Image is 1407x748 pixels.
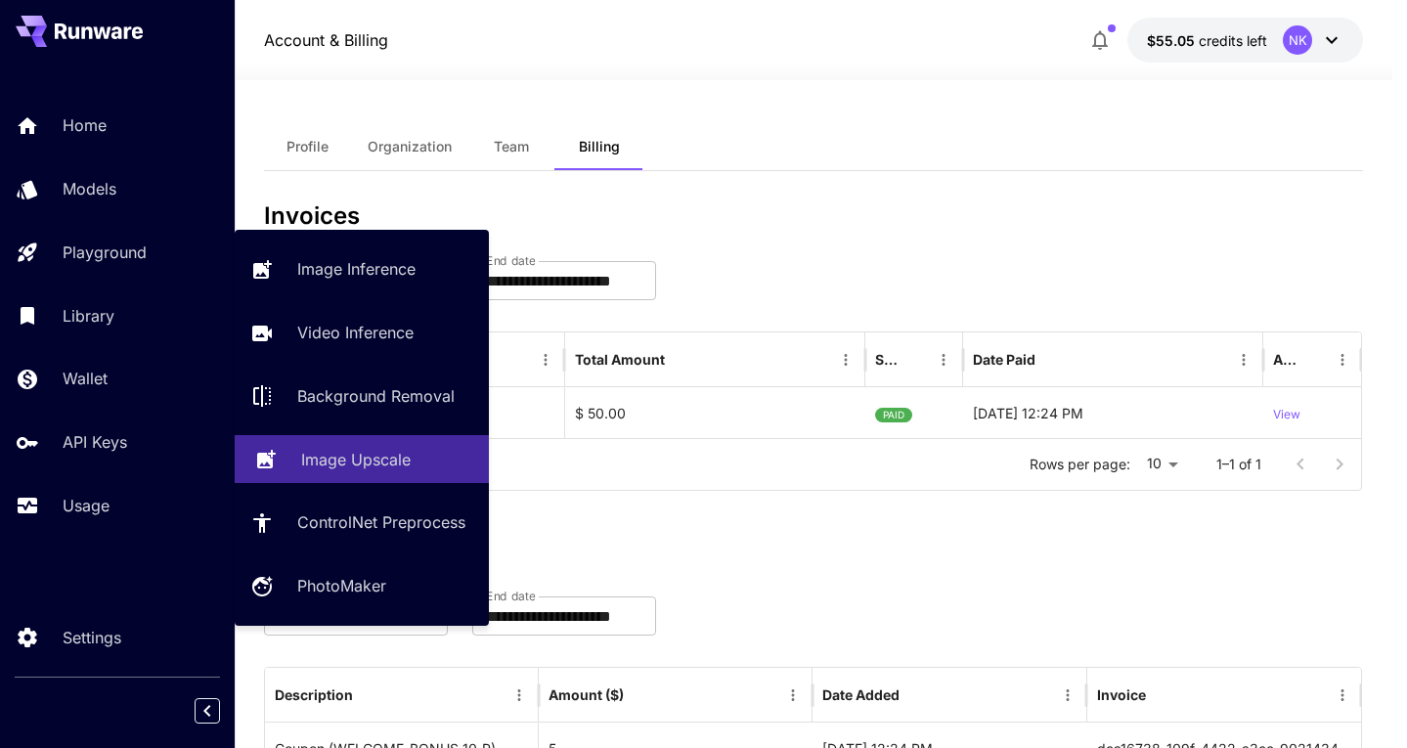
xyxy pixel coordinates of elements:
[973,351,1035,368] div: Date Paid
[832,346,859,374] button: Menu
[235,435,489,483] a: Image Upscale
[549,686,624,703] div: Amount ($)
[297,574,386,597] p: PhotoMaker
[1283,25,1312,55] div: NK
[1148,682,1175,709] button: Sort
[264,538,1364,565] h3: Adjustments
[667,346,694,374] button: Sort
[63,113,107,137] p: Home
[297,321,414,344] p: Video Inference
[1127,18,1363,63] button: $55.05
[626,682,653,709] button: Sort
[63,430,127,454] p: API Keys
[875,390,912,440] span: PAID
[486,588,535,604] label: End date
[264,28,388,52] nav: breadcrumb
[575,351,665,368] div: Total Amount
[209,693,235,728] div: Collapse sidebar
[1329,682,1356,709] button: Menu
[930,346,957,374] button: Menu
[368,138,452,155] span: Organization
[264,28,388,52] p: Account & Billing
[579,138,620,155] span: Billing
[902,346,930,374] button: Sort
[494,138,529,155] span: Team
[1230,346,1257,374] button: Menu
[63,626,121,649] p: Settings
[901,682,929,709] button: Sort
[286,138,329,155] span: Profile
[235,245,489,293] a: Image Inference
[532,346,559,374] button: Menu
[275,686,353,703] div: Description
[63,304,114,328] p: Library
[63,367,108,390] p: Wallet
[297,257,416,281] p: Image Inference
[235,309,489,357] a: Video Inference
[195,698,220,724] button: Collapse sidebar
[355,682,382,709] button: Sort
[1097,686,1146,703] div: Invoice
[1301,346,1329,374] button: Sort
[235,562,489,610] a: PhotoMaker
[822,686,900,703] div: Date Added
[1216,455,1261,474] p: 1–1 of 1
[506,682,533,709] button: Menu
[1199,32,1267,49] span: credits left
[1037,346,1065,374] button: Sort
[63,241,147,264] p: Playground
[875,351,901,368] div: Status
[264,202,1364,230] h3: Invoices
[235,373,489,420] a: Background Removal
[486,252,535,269] label: End date
[565,387,865,438] div: $ 50.00
[1273,351,1299,368] div: Action
[1329,346,1356,374] button: Menu
[1054,682,1081,709] button: Menu
[963,387,1263,438] div: 29-08-2025 12:24 PM
[1147,32,1199,49] span: $55.05
[297,384,455,408] p: Background Removal
[1147,30,1267,51] div: $55.05
[235,499,489,547] a: ControlNet Preprocess
[63,494,110,517] p: Usage
[63,177,116,200] p: Models
[297,510,465,534] p: ControlNet Preprocess
[1138,450,1185,478] div: 10
[301,448,411,471] p: Image Upscale
[779,682,807,709] button: Menu
[1273,406,1300,424] p: View
[1030,455,1130,474] p: Rows per page:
